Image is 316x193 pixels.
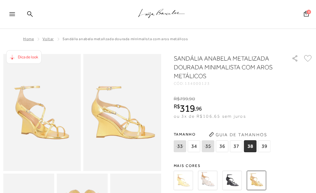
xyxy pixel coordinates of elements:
[244,140,257,152] span: 38
[223,171,242,190] img: SANDÁLIA ANABELA EM COURO PRETO MINIMALISTA COM AROS METÁLICOS
[174,171,193,190] img: SANDÁLIA ANABELA EM COURO AMARELO PALHA MINIMALISTA COM AROS METÁLICOS
[188,140,200,152] span: 34
[83,54,161,171] img: image
[18,55,38,59] span: Dica de look
[23,37,34,41] a: Home
[43,37,54,41] a: Voltar
[174,96,180,102] i: R$
[198,171,218,190] img: SANDÁLIA ANABELA EM COURO OFF WHITE MINIMALISTA COM AROS METÁLICOS
[180,96,188,102] span: 799
[174,114,246,119] span: ou 3x de R$106,65 sem juros
[202,140,214,152] span: 35
[196,105,202,112] span: 96
[194,106,202,111] i: ,
[63,37,188,41] span: SANDÁLIA ANABELA METALIZADA DOURADA MINIMALISTA COM AROS METÁLICOS
[302,10,311,19] button: 0
[174,54,277,80] h1: SANDÁLIA ANABELA METALIZADA DOURADA MINIMALISTA COM AROS METÁLICOS
[174,140,186,152] span: 33
[216,140,228,152] span: 36
[180,103,194,114] span: 319
[207,130,269,140] button: Guia de Tamanhos
[174,164,313,168] span: Mais cores
[188,96,195,102] i: ,
[3,54,81,171] img: image
[185,81,210,86] span: 134000123
[189,96,195,102] span: 90
[174,130,272,139] span: Tamanho
[258,140,271,152] span: 39
[174,82,285,85] div: CÓD:
[174,104,180,109] i: R$
[247,171,266,190] img: SANDÁLIA ANABELA METALIZADA DOURADA MINIMALISTA COM AROS METÁLICOS
[307,10,311,14] span: 0
[230,140,243,152] span: 37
